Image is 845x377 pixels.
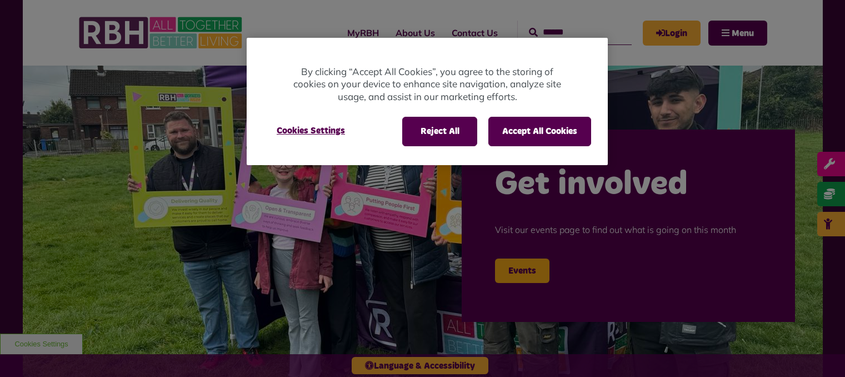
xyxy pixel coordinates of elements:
[247,38,608,165] div: Cookie banner
[247,38,608,165] div: Privacy
[488,117,591,146] button: Accept All Cookies
[263,117,358,145] button: Cookies Settings
[291,66,563,103] p: By clicking “Accept All Cookies”, you agree to the storing of cookies on your device to enhance s...
[402,117,477,146] button: Reject All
